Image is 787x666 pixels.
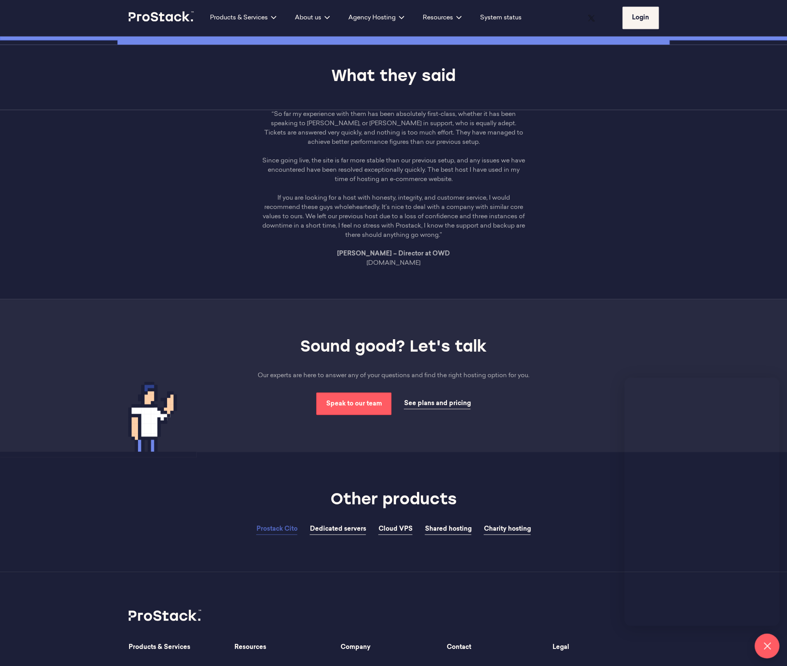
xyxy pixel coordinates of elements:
h2: Sound good? Let's talk [234,336,553,358]
span: Shared hosting [425,526,471,532]
a: Prostack logo [129,609,202,624]
span: See plans and pricing [404,400,470,406]
span: Prostack Cito [256,526,297,532]
div: Agency Hosting [339,13,413,22]
h2: What they said [181,66,605,88]
p: “So far my experience with them has been absolutely first-class, whether it has been speaking to ... [261,110,526,268]
span: Cloud VPS [378,526,412,532]
span: Contact [446,642,553,652]
a: Cloud VPS [378,523,412,535]
a: Shared hosting [425,523,471,535]
a: Login [622,7,659,29]
div: About us [286,13,339,22]
a: System status [480,13,522,22]
span: Resources [234,642,341,652]
div: Products & Services [201,13,286,22]
a: Prostack Cito [256,523,297,535]
span: Dedicated servers [310,526,366,532]
strong: [PERSON_NAME] – Director at OWD [337,251,450,257]
span: Company [341,642,447,652]
a: Speak to our team [316,392,391,415]
a: See plans and pricing [404,398,470,409]
span: Legal [553,642,659,652]
a: [DOMAIN_NAME] [367,260,420,266]
a: Prostack logo [129,11,195,24]
p: Our experts are here to answer any of your questions and find the right hosting option for you. [234,371,553,380]
h2: Other products [234,489,553,511]
span: Products & Services [129,642,235,652]
span: Login [632,15,649,21]
a: Charity hosting [484,523,530,535]
div: Resources [413,13,471,22]
a: Dedicated servers [310,523,366,535]
span: Charity hosting [484,526,530,532]
span: Speak to our team [326,400,382,407]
